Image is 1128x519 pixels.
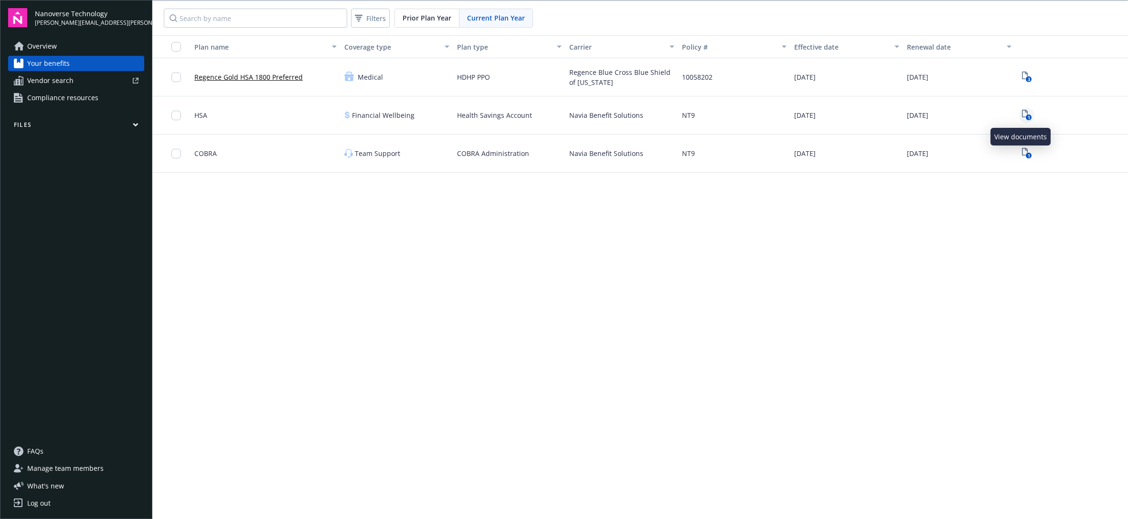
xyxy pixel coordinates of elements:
[794,72,816,82] span: [DATE]
[1027,76,1030,83] text: 3
[171,111,181,120] input: Toggle Row Selected
[164,9,347,28] input: Search by name
[366,13,386,23] span: Filters
[794,110,816,120] span: [DATE]
[27,56,70,71] span: Your benefits
[8,481,79,491] button: What's new
[569,110,643,120] span: Navia Benefit Solutions
[569,67,674,87] span: Regence Blue Cross Blue Shield of [US_STATE]
[8,39,144,54] a: Overview
[194,72,303,82] a: Regence Gold HSA 1800 Preferred
[171,73,181,82] input: Toggle Row Selected
[191,35,341,58] button: Plan name
[569,42,664,52] div: Carrier
[457,110,532,120] span: Health Savings Account
[903,35,1016,58] button: Renewal date
[27,39,57,54] span: Overview
[344,42,439,52] div: Coverage type
[569,148,643,158] span: Navia Benefit Solutions
[8,444,144,459] a: FAQs
[194,42,326,52] div: Plan name
[27,461,104,476] span: Manage team members
[355,148,400,158] span: Team Support
[907,72,928,82] span: [DATE]
[8,56,144,71] a: Your benefits
[8,8,27,27] img: navigator-logo.svg
[35,8,144,27] button: Nanoverse Technology[PERSON_NAME][EMAIL_ADDRESS][PERSON_NAME][DOMAIN_NAME]
[453,35,566,58] button: Plan type
[467,13,525,23] span: Current Plan Year
[1019,146,1034,161] a: View Plan Documents
[907,42,1001,52] div: Renewal date
[8,90,144,105] a: Compliance resources
[790,35,903,58] button: Effective date
[794,148,816,158] span: [DATE]
[35,9,144,19] span: Nanoverse Technology
[8,121,144,133] button: Files
[457,42,552,52] div: Plan type
[8,73,144,88] a: Vendor search
[194,110,207,120] span: HSA
[1019,108,1034,123] a: View Plan Documents
[353,11,388,25] span: Filters
[565,35,678,58] button: Carrier
[457,72,490,82] span: HDHP PPO
[682,42,777,52] div: Policy #
[35,19,144,27] span: [PERSON_NAME][EMAIL_ADDRESS][PERSON_NAME][DOMAIN_NAME]
[27,90,98,105] span: Compliance resources
[907,148,928,158] span: [DATE]
[678,35,791,58] button: Policy #
[341,35,453,58] button: Coverage type
[682,72,713,82] span: 10058202
[682,148,695,158] span: NT9
[27,481,64,491] span: What ' s new
[403,13,451,23] span: Prior Plan Year
[1019,70,1034,85] a: View Plan Documents
[1027,114,1030,121] text: 1
[8,461,144,476] a: Manage team members
[358,72,383,82] span: Medical
[27,73,74,88] span: Vendor search
[794,42,889,52] div: Effective date
[171,42,181,52] input: Select all
[457,148,529,158] span: COBRA Administration
[27,444,43,459] span: FAQs
[171,149,181,158] input: Toggle Row Selected
[27,496,51,511] div: Log out
[907,110,928,120] span: [DATE]
[351,9,390,28] button: Filters
[1027,153,1030,159] text: 1
[682,110,695,120] span: NT9
[194,148,217,158] span: COBRA
[352,110,415,120] span: Financial Wellbeing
